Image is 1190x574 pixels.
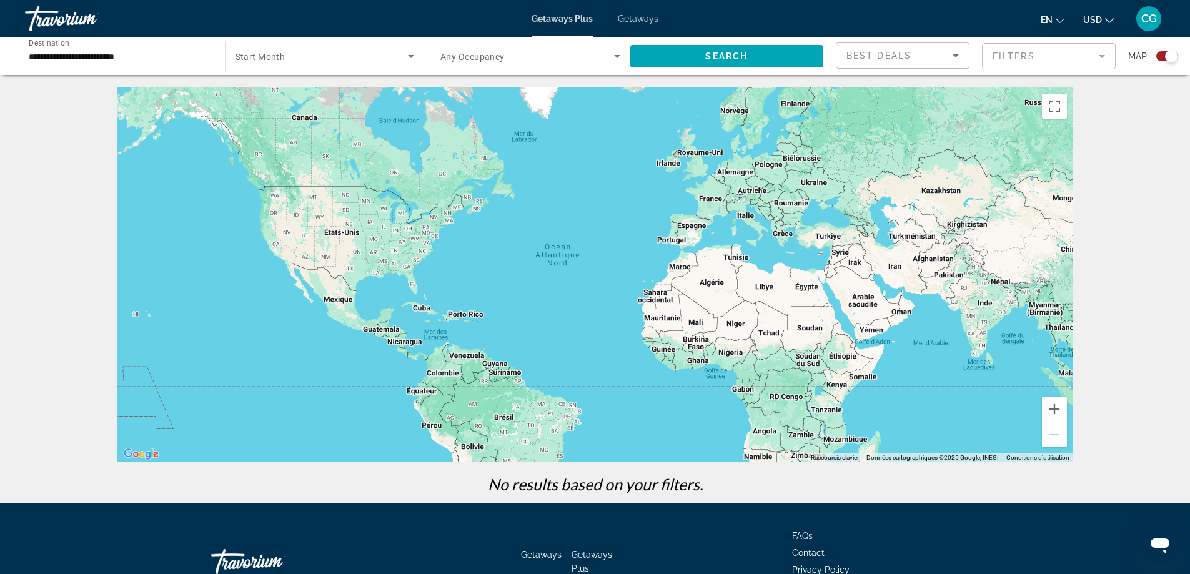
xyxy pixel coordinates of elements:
a: Travorium [25,2,150,35]
a: Getaways [521,550,562,560]
span: Any Occupancy [440,52,505,62]
button: User Menu [1133,6,1165,32]
img: Google [121,446,162,462]
span: Destination [29,38,69,47]
span: Start Month [236,52,285,62]
button: Change currency [1083,11,1114,29]
span: USD [1083,15,1102,25]
span: Données cartographiques ©2025 Google, INEGI [866,454,999,461]
p: No results based on your filters. [111,475,1079,493]
a: Getaways Plus [532,14,593,24]
button: Filter [982,42,1116,70]
button: Passer en plein écran [1042,94,1067,119]
span: en [1041,15,1053,25]
a: Ouvrir cette zone dans Google Maps (dans une nouvelle fenêtre) [121,446,162,462]
a: Getaways [618,14,658,24]
a: Conditions d'utilisation (s'ouvre dans un nouvel onglet) [1006,454,1069,461]
span: Best Deals [846,51,911,61]
button: Zoom avant [1042,397,1067,422]
a: Getaways Plus [572,550,612,573]
iframe: Bouton de lancement de la fenêtre de messagerie [1140,524,1180,564]
button: Search [630,45,824,67]
button: Change language [1041,11,1064,29]
span: CG [1141,12,1157,25]
a: Contact [792,548,825,558]
mat-select: Sort by [846,48,959,63]
a: FAQs [792,531,813,541]
button: Zoom arrière [1042,422,1067,447]
span: Map [1128,47,1147,65]
button: Raccourcis clavier [811,453,859,462]
span: Search [705,51,748,61]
